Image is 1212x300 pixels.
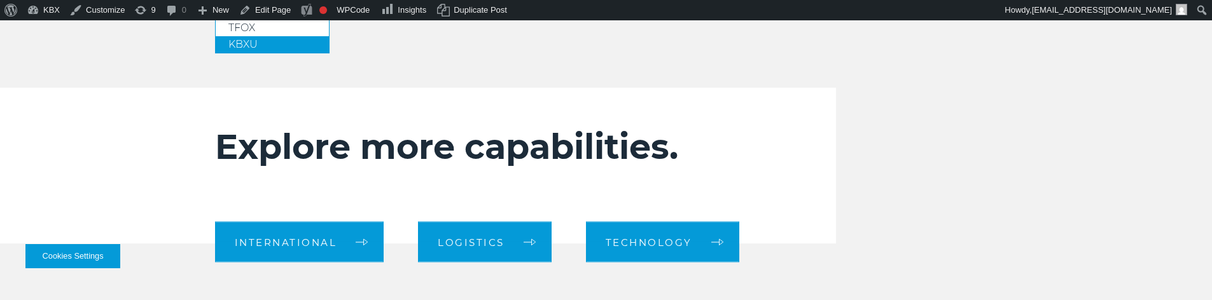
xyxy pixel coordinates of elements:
h2: Explore more capabilities. [215,126,760,168]
a: Technology arrow arrow [586,222,739,262]
a: KBXU [216,36,329,53]
span: International [235,237,337,247]
span: KBXU [228,38,258,50]
a: International arrow arrow [215,222,384,262]
span: Insights [398,5,426,15]
button: Cookies Settings [25,244,120,268]
a: Logistics arrow arrow [418,222,552,262]
span: Logistics [438,237,505,247]
div: Focus keyphrase not set [319,6,327,14]
span: Technology [606,237,692,247]
span: [EMAIL_ADDRESS][DOMAIN_NAME] [1032,5,1172,15]
a: TFOX [216,20,329,36]
span: TFOX [228,22,255,34]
